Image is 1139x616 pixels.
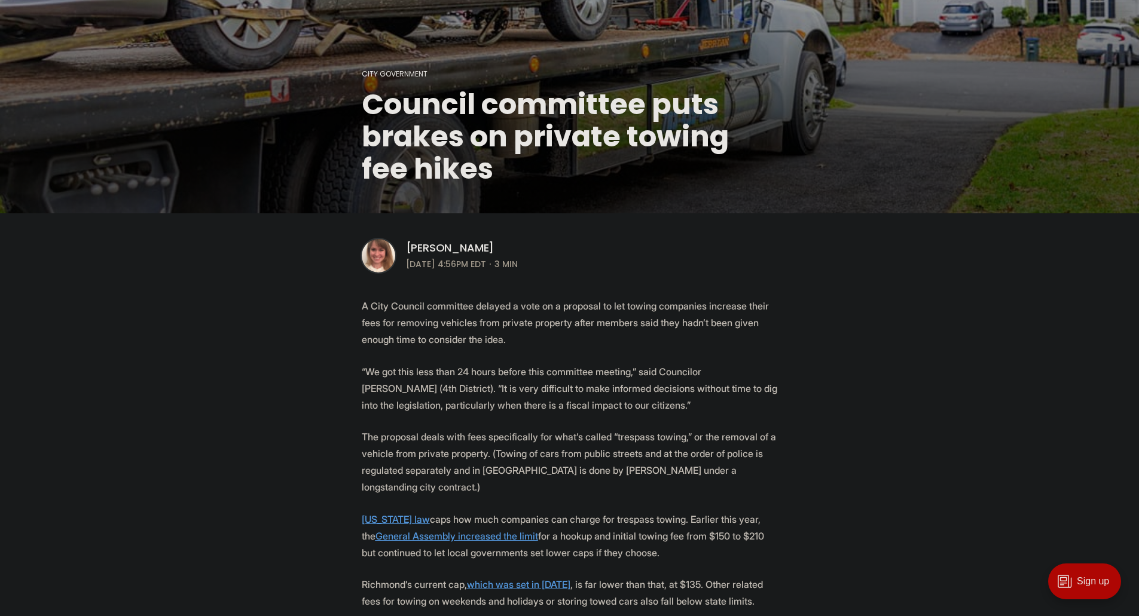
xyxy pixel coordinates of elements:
p: “We got this less than 24 hours before this committee meeting,” said Councilor [PERSON_NAME] (4th... [362,363,778,413]
img: Sarah Vogelsong [362,239,395,272]
a: General Assembly increased the limit [375,530,538,542]
h1: Council committee puts brakes on private towing fee hikes [362,88,778,185]
a: [PERSON_NAME] [406,241,494,255]
span: 3 min [494,257,518,271]
p: Richmond’s current cap, , is far lower than that, at $135. Other related fees for towing on weeke... [362,576,778,609]
a: which was set in [DATE] [467,578,570,590]
a: [US_STATE] law [362,513,430,525]
a: City Government [362,69,427,79]
p: The proposal deals with fees specifically for what’s called “trespass towing,” or the removal of ... [362,428,778,495]
p: caps how much companies can charge for trespass towing. Earlier this year, the for a hookup and i... [362,511,778,561]
time: [DATE] 4:56PM EDT [406,257,486,271]
p: A City Council committee delayed a vote on a proposal to let towing companies increase their fees... [362,298,778,348]
iframe: portal-trigger [1038,557,1139,616]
